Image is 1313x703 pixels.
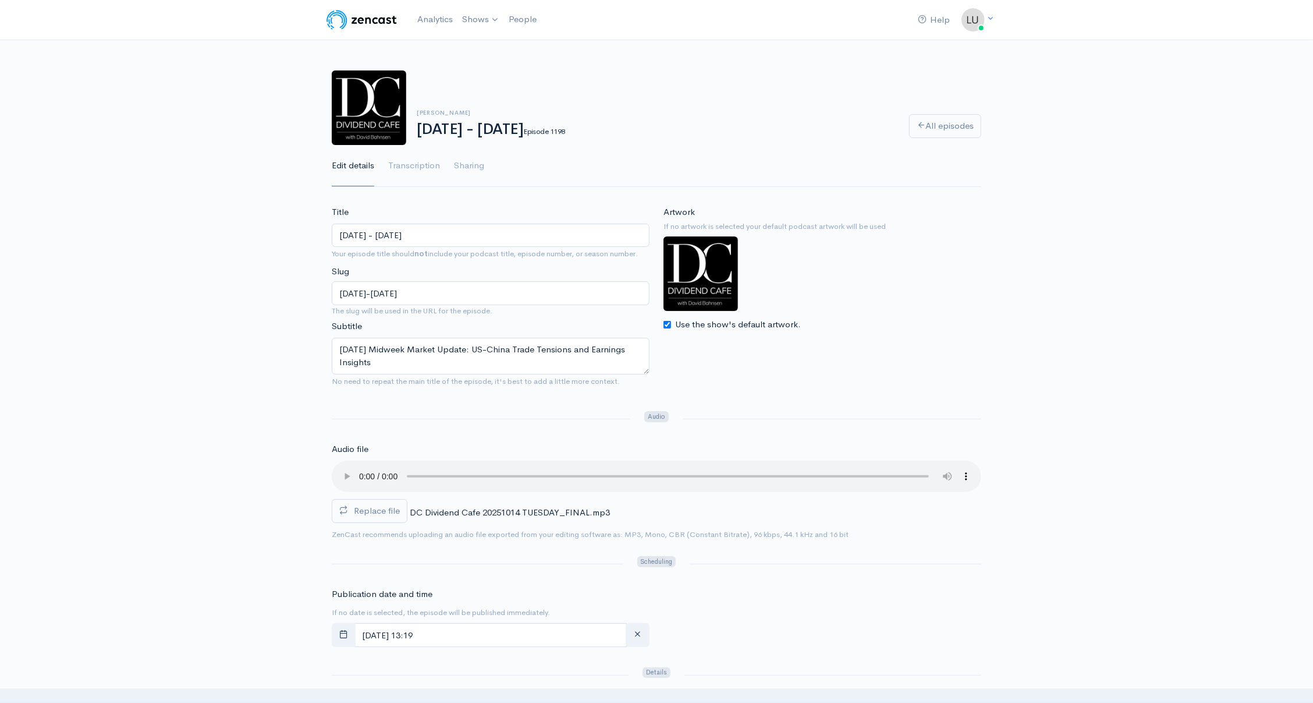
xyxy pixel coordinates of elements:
a: Edit details [332,145,374,187]
label: Slug [332,265,349,278]
img: ZenCast Logo [325,8,399,31]
label: Audio file [332,443,368,456]
a: Transcription [388,145,440,187]
strong: not [414,249,428,259]
small: Your episode title should include your podcast title, episode number, or season number. [332,249,638,259]
label: Subtitle [332,320,362,333]
a: Help [913,8,954,33]
button: toggle [332,623,356,647]
h1: [DATE] - [DATE] [417,121,895,138]
label: Artwork [663,206,695,219]
small: If no date is selected, the episode will be published immediately. [332,607,550,617]
a: Analytics [413,7,457,32]
small: If no artwork is selected your default podcast artwork will be used [663,221,981,232]
input: What is the episode's title? [332,224,650,248]
textarea: [DATE] Midweek Market Update: US-China Trade Tensions and Earnings Insights [332,338,650,375]
span: Audio [644,411,668,422]
small: No need to repeat the main title of the episode, it's best to add a little more context. [332,376,620,386]
input: title-of-episode [332,281,650,305]
a: Sharing [454,145,484,187]
span: DC Dividend Cafe 20251014 TUESDAY_FINAL.mp3 [410,507,610,518]
small: ZenCast recommends uploading an audio file exported from your editing software as: MP3, Mono, CBR... [332,529,849,539]
span: Scheduling [637,556,676,567]
label: Title [332,206,349,219]
small: Episode 1198 [523,126,565,136]
label: Use the show's default artwork. [675,318,801,331]
img: ... [961,8,985,31]
a: Shows [457,7,504,33]
button: clear [626,623,650,647]
label: Publication date and time [332,588,432,601]
a: All episodes [909,114,981,138]
span: Replace file [354,505,400,516]
a: People [504,7,541,32]
h6: [PERSON_NAME] [417,109,895,116]
span: Details [643,667,670,679]
small: The slug will be used in the URL for the episode. [332,305,650,317]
